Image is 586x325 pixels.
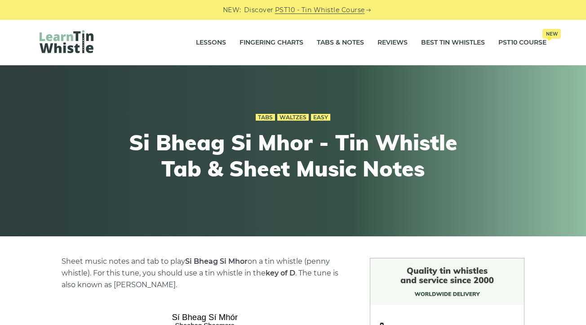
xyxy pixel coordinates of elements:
strong: Si Bheag Si­ Mhor [185,257,248,266]
img: LearnTinWhistle.com [40,30,93,53]
span: New [542,29,561,39]
a: Best Tin Whistles [421,32,485,54]
h1: Si­ Bheag Si­ Mhor - Tin Whistle Tab & Sheet Music Notes [128,130,458,181]
strong: key of D [266,269,295,277]
a: Fingering Charts [240,32,303,54]
a: Reviews [377,32,408,54]
a: PST10 CourseNew [498,32,546,54]
a: Tabs & Notes [317,32,364,54]
a: Lessons [196,32,226,54]
a: Easy [311,114,330,121]
a: Waltzes [277,114,309,121]
a: Tabs [256,114,275,121]
p: Sheet music notes and tab to play on a tin whistle (penny whistle). For this tune, you should use... [62,256,348,291]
